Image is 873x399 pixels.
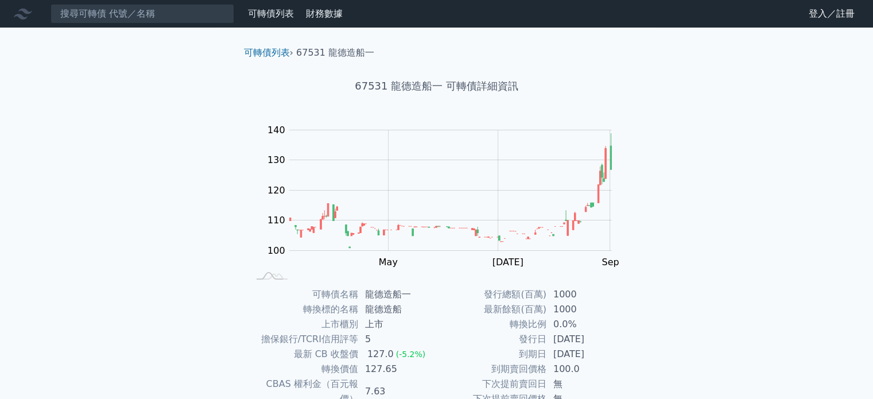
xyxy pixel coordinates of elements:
td: 100.0 [546,362,625,377]
td: 龍德造船一 [358,287,437,302]
h1: 67531 龍德造船一 可轉債詳細資訊 [235,78,639,94]
a: 財務數據 [306,8,343,19]
td: 1000 [546,287,625,302]
td: 0.0% [546,317,625,332]
li: › [244,46,293,60]
tspan: [DATE] [492,257,523,268]
td: 1000 [546,302,625,317]
td: 上市櫃別 [249,317,358,332]
tspan: 140 [267,125,285,135]
td: 轉換價值 [249,362,358,377]
a: 可轉債列表 [244,47,290,58]
tspan: Sep [602,257,619,268]
td: 下次提前賣回日 [437,377,546,392]
div: 127.0 [365,347,396,362]
td: 轉換比例 [437,317,546,332]
a: 登入／註冊 [800,5,864,23]
td: 發行日 [437,332,546,347]
li: 67531 龍德造船一 [296,46,374,60]
tspan: May [379,257,398,268]
a: 可轉債列表 [248,8,294,19]
tspan: 110 [267,215,285,226]
td: 可轉債名稱 [249,287,358,302]
td: [DATE] [546,332,625,347]
td: 最新餘額(百萬) [437,302,546,317]
td: 最新 CB 收盤價 [249,347,358,362]
td: 擔保銀行/TCRI信用評等 [249,332,358,347]
tspan: 100 [267,245,285,256]
div: 聊天小工具 [816,344,873,399]
td: 5 [358,332,437,347]
iframe: Chat Widget [816,344,873,399]
td: 轉換標的名稱 [249,302,358,317]
td: 到期賣回價格 [437,362,546,377]
td: 127.65 [358,362,437,377]
input: 搜尋可轉債 代號／名稱 [51,4,234,24]
td: 上市 [358,317,437,332]
g: Chart [261,125,628,268]
td: 龍德造船 [358,302,437,317]
td: 無 [546,377,625,392]
td: 到期日 [437,347,546,362]
tspan: 130 [267,154,285,165]
td: [DATE] [546,347,625,362]
tspan: 120 [267,185,285,196]
span: (-5.2%) [396,350,426,359]
td: 發行總額(百萬) [437,287,546,302]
